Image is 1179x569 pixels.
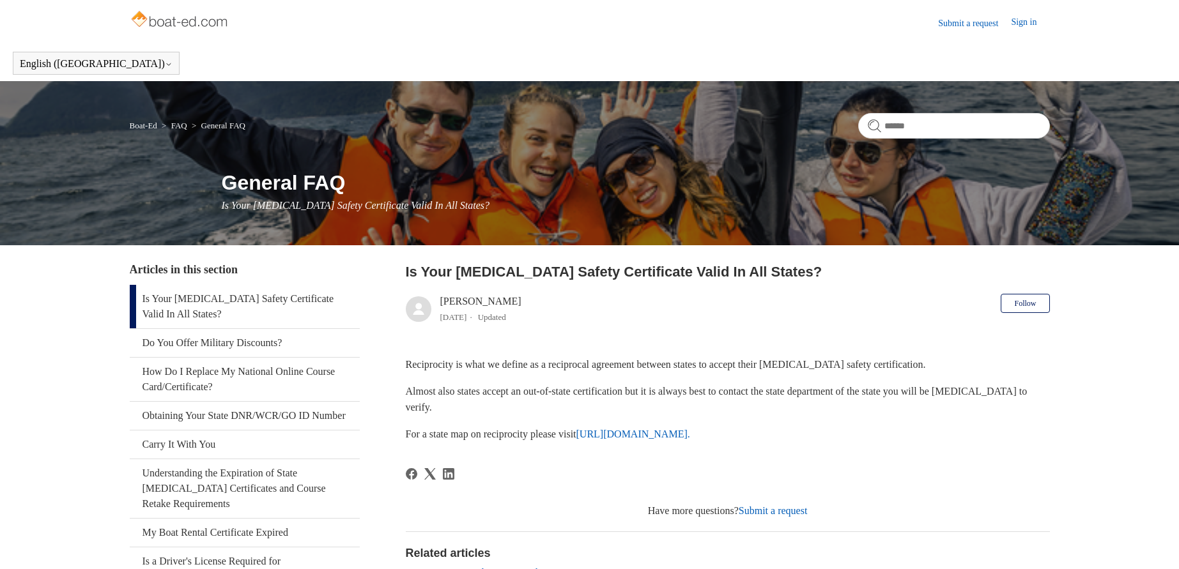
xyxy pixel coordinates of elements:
svg: Share this page on Facebook [406,468,417,480]
a: Submit a request [938,17,1011,30]
li: Boat-Ed [130,121,160,130]
a: Facebook [406,468,417,480]
a: Do You Offer Military Discounts? [130,329,360,357]
button: English ([GEOGRAPHIC_DATA]) [20,58,173,70]
div: [PERSON_NAME] [440,294,521,324]
h2: Is Your Boating Safety Certificate Valid In All States? [406,261,1050,282]
p: Reciprocity is what we define as a reciprocal agreement between states to accept their [MEDICAL_D... [406,356,1050,373]
a: Sign in [1011,15,1049,31]
button: Follow Article [1001,294,1049,313]
a: My Boat Rental Certificate Expired [130,519,360,547]
a: General FAQ [201,121,245,130]
a: Boat-Ed [130,121,157,130]
a: Obtaining Your State DNR/WCR/GO ID Number [130,402,360,430]
img: Boat-Ed Help Center home page [130,8,231,33]
li: Updated [478,312,506,322]
svg: Share this page on LinkedIn [443,468,454,480]
h1: General FAQ [222,167,1050,198]
input: Search [858,113,1050,139]
a: Is Your [MEDICAL_DATA] Safety Certificate Valid In All States? [130,285,360,328]
a: Carry It With You [130,430,360,459]
a: How Do I Replace My National Online Course Card/Certificate? [130,358,360,401]
svg: Share this page on X Corp [424,468,436,480]
li: General FAQ [189,121,245,130]
span: Is Your [MEDICAL_DATA] Safety Certificate Valid In All States? [222,200,490,211]
a: Submit a request [739,505,808,516]
a: X Corp [424,468,436,480]
a: [URL][DOMAIN_NAME]. [576,429,690,439]
div: Have more questions? [406,503,1050,519]
time: 03/01/2024, 15:48 [440,312,467,322]
li: FAQ [159,121,189,130]
a: Understanding the Expiration of State [MEDICAL_DATA] Certificates and Course Retake Requirements [130,459,360,518]
a: LinkedIn [443,468,454,480]
h2: Related articles [406,545,1050,562]
a: FAQ [171,121,187,130]
p: For a state map on reciprocity please visit [406,426,1050,443]
span: Articles in this section [130,263,238,276]
p: Almost also states accept an out-of-state certification but it is always best to contact the stat... [406,383,1050,416]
